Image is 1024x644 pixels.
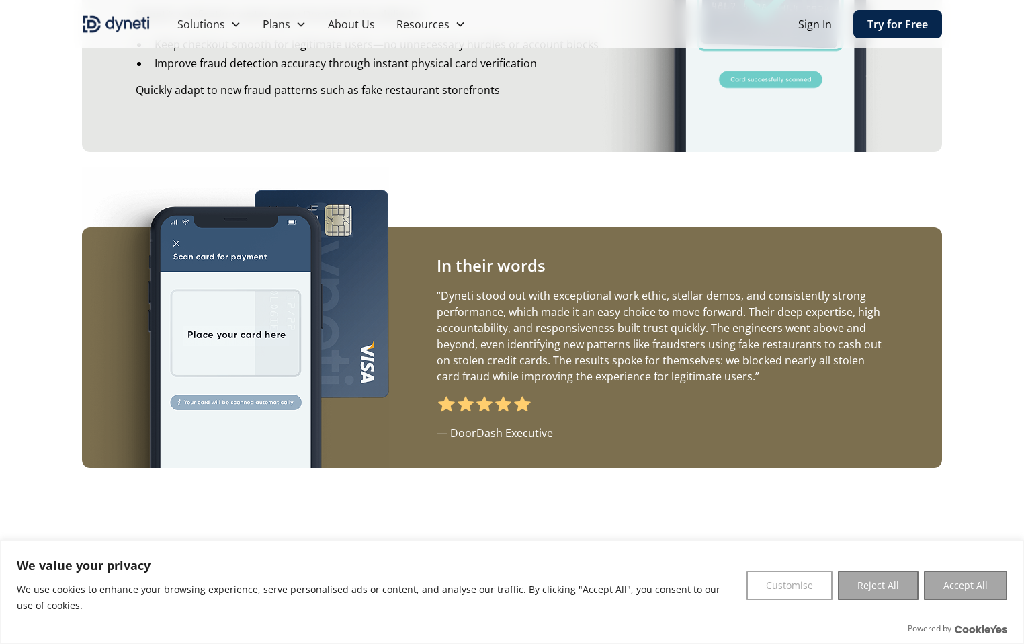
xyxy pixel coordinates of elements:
a: Try for Free [853,10,942,38]
a: home [82,13,151,35]
div: Plans [263,16,290,32]
li: Improve fraud detection accuracy through instant physical card verification [149,55,630,71]
p: We value your privacy [17,557,736,573]
button: Customise [746,571,833,600]
button: Reject All [838,571,919,600]
p: We use cookies to enhance your browsing experience, serve personalised ads or content, and analys... [17,581,736,614]
p: Quickly adapt to new fraud patterns such as fake restaurant storefronts [136,82,630,98]
p: “Dyneti stood out with exceptional work ethic, stellar demos, and consistently strong performance... [437,288,888,385]
img: Image of a mobile Dyneti UI scanning a credit card [82,167,389,468]
div: Plans [252,11,317,38]
button: Accept All [924,571,1007,600]
div: Solutions [177,16,225,32]
a: Sign In [798,16,832,32]
p: — DoorDash Executive [437,425,553,441]
img: Image of five stars [437,395,532,414]
div: Powered by [908,622,1007,635]
img: Dyneti indigo logo [82,13,151,35]
div: Solutions [167,11,252,38]
a: Visit CookieYes website [955,625,1007,633]
h1: In their words [437,254,546,277]
div: Resources [396,16,450,32]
